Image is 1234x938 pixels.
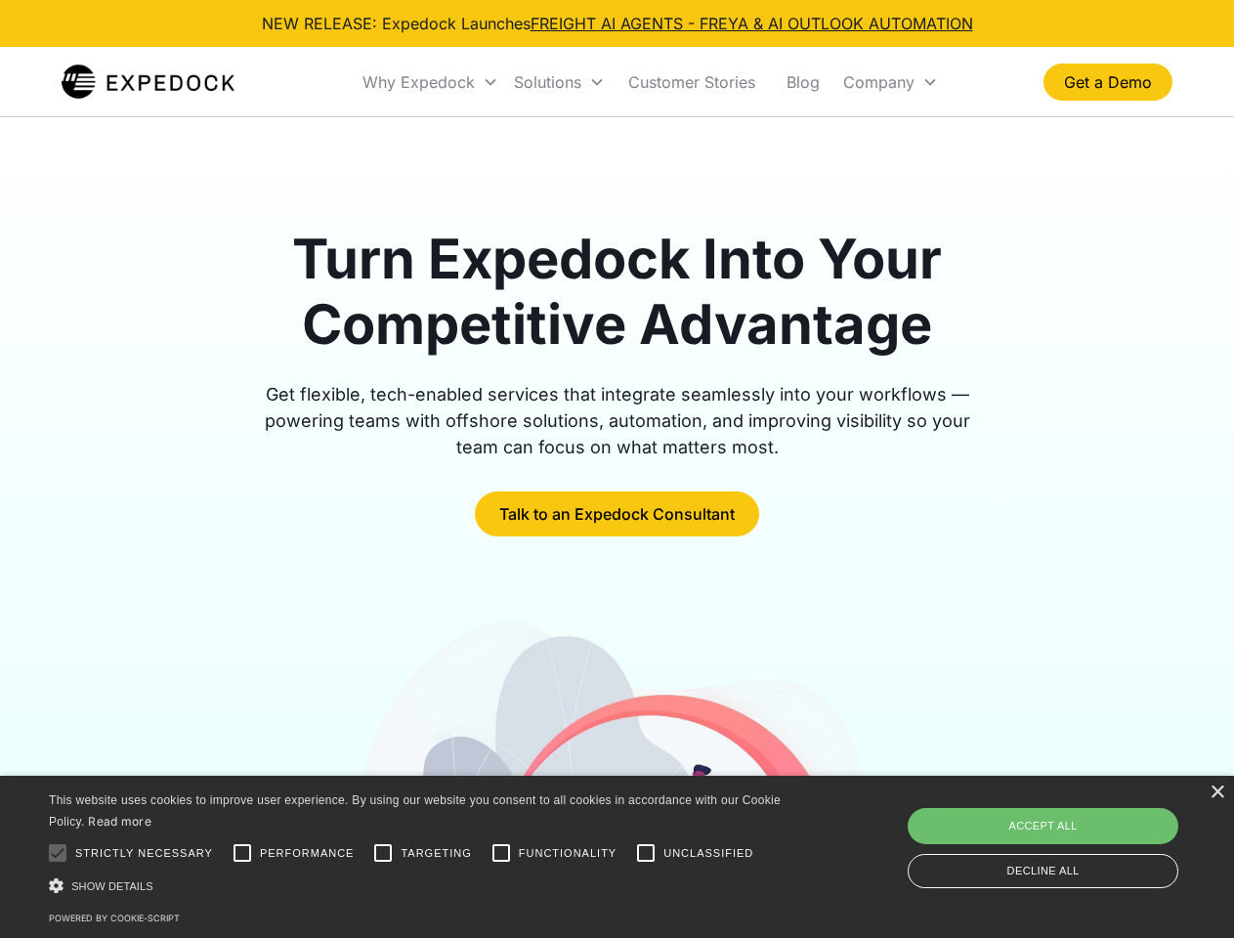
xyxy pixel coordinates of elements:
[260,845,355,862] span: Performance
[242,227,993,358] h1: Turn Expedock Into Your Competitive Advantage
[519,845,617,862] span: Functionality
[62,63,234,102] img: Expedock Logo
[75,845,213,862] span: Strictly necessary
[1043,64,1172,101] a: Get a Demo
[514,72,581,92] div: Solutions
[475,491,759,536] a: Talk to an Expedock Consultant
[613,49,771,115] a: Customer Stories
[843,72,915,92] div: Company
[62,63,234,102] a: home
[531,14,973,33] a: FREIGHT AI AGENTS - FREYA & AI OUTLOOK AUTOMATION
[88,814,151,829] a: Read more
[49,793,781,830] span: This website uses cookies to improve user experience. By using our website you consent to all coo...
[401,845,471,862] span: Targeting
[362,72,475,92] div: Why Expedock
[909,727,1234,938] iframe: Chat Widget
[49,913,180,923] a: Powered by cookie-script
[355,49,506,115] div: Why Expedock
[771,49,835,115] a: Blog
[663,845,753,862] span: Unclassified
[835,49,946,115] div: Company
[506,49,613,115] div: Solutions
[71,880,153,892] span: Show details
[49,875,787,896] div: Show details
[242,381,993,460] div: Get flexible, tech-enabled services that integrate seamlessly into your workflows — powering team...
[262,12,973,35] div: NEW RELEASE: Expedock Launches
